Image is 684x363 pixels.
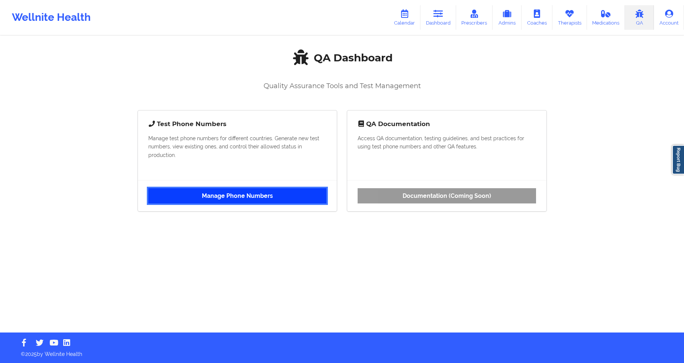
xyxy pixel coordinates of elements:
a: Admins [493,5,522,30]
div: Test Phone Numbers [148,120,327,128]
div: Manage test phone numbers for different countries. Generate new test numbers, view existing ones,... [148,134,327,159]
a: Report Bug [672,145,684,174]
a: Account [654,5,684,30]
a: Calendar [388,5,420,30]
a: Therapists [552,5,587,30]
p: © 2025 by Wellnite Health [16,345,668,358]
a: Coaches [522,5,552,30]
div: Access QA documentation, testing guidelines, and best practices for using test phone numbers and ... [358,134,536,151]
div: QA Documentation [358,120,536,128]
a: Prescribers [456,5,493,30]
a: QA [625,5,654,30]
a: Medications [587,5,625,30]
a: Manage Phone Numbers [148,188,327,203]
h3: Quality Assurance Tools and Test Management [138,82,546,90]
h1: QA Dashboard [138,51,546,66]
a: Dashboard [420,5,456,30]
